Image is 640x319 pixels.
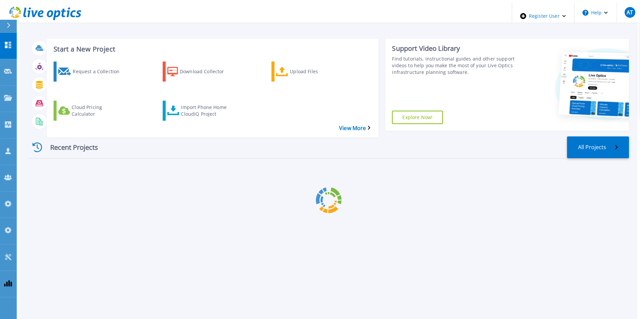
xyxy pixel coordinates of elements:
[180,63,233,80] div: Download Collector
[271,62,352,82] a: Upload Files
[392,56,516,76] div: Find tutorials, instructional guides and other support videos to help you make the most of your L...
[54,101,135,121] a: Cloud Pricing Calculator
[163,62,244,82] a: Download Collector
[72,102,125,119] div: Cloud Pricing Calculator
[73,63,126,80] div: Request a Collection
[28,139,109,155] div: Recent Projects
[627,10,633,15] span: AT
[181,102,234,119] div: Import Phone Home CloudIQ Project
[512,3,574,29] div: Register User
[392,44,516,53] div: Support Video Library
[339,125,370,131] a: View More
[54,45,370,53] h3: Start a New Project
[574,3,616,23] button: Help
[567,136,629,158] a: All Projects
[290,63,343,80] div: Upload Files
[54,62,135,82] a: Request a Collection
[392,111,443,124] a: Explore Now!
